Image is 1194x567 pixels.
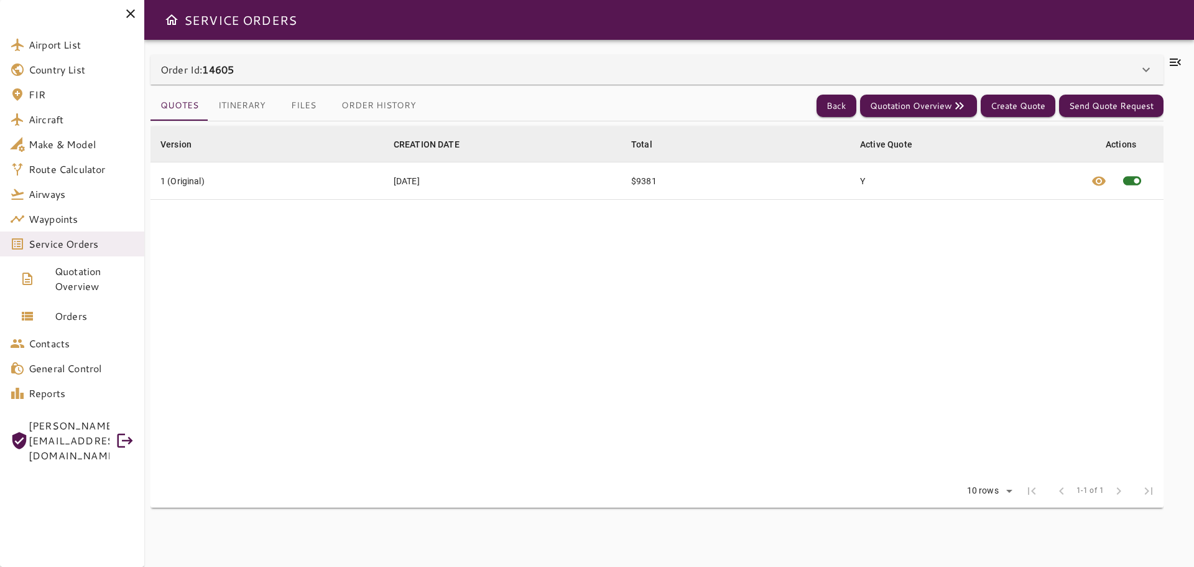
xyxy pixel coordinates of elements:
span: Active Quote [860,137,928,152]
button: View quote details [1084,162,1114,199]
div: 10 rows [964,485,1002,496]
div: 10 rows [959,482,1017,500]
div: CREATION DATE [394,137,460,152]
button: Quotation Overview [860,95,977,118]
span: Previous Page [1047,476,1076,506]
span: General Control [29,361,134,376]
span: CREATION DATE [394,137,476,152]
span: Airways [29,187,134,202]
div: basic tabs example [150,91,426,121]
button: Open drawer [159,7,184,32]
span: This quote is already active [1114,162,1150,199]
span: Service Orders [29,237,134,251]
button: Files [275,91,331,121]
span: Next Page [1104,476,1134,506]
span: Reports [29,386,134,401]
div: Order Id:14605 [150,55,1164,85]
b: 14605 [202,62,234,77]
span: First Page [1017,476,1047,506]
span: visibility [1091,174,1106,189]
h6: SERVICE ORDERS [184,10,297,30]
span: Last Page [1134,476,1164,506]
button: Send Quote Request [1059,95,1164,118]
button: Quotes [150,91,208,121]
span: FIR [29,87,134,102]
button: Order History [331,91,426,121]
span: Airport List [29,37,134,52]
td: Y [850,162,1081,200]
span: Contacts [29,336,134,351]
span: Total [631,137,669,152]
button: Create Quote [981,95,1055,118]
td: $9381 [621,162,850,200]
button: Back [817,95,856,118]
div: Version [160,137,192,152]
div: Active Quote [860,137,912,152]
span: Orders [55,309,134,324]
span: Aircraft [29,112,134,127]
span: 1-1 of 1 [1076,485,1104,497]
div: Total [631,137,652,152]
span: Make & Model [29,137,134,152]
span: Quotation Overview [55,264,134,294]
td: 1 (Original) [150,162,384,200]
span: Waypoints [29,212,134,227]
p: Order Id: [160,62,234,77]
span: [PERSON_NAME][EMAIL_ADDRESS][DOMAIN_NAME] [29,418,109,463]
span: Route Calculator [29,162,134,177]
span: Version [160,137,208,152]
td: [DATE] [384,162,621,200]
span: Country List [29,62,134,77]
button: Itinerary [208,91,275,121]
